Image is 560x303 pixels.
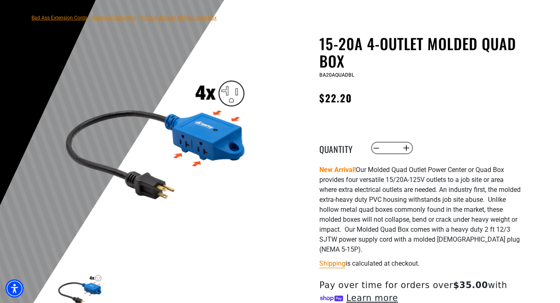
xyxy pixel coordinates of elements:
[319,259,345,267] a: Shipping
[31,15,87,21] a: Bad Ass Extension Cords
[319,72,354,78] span: BA20AQUADBL
[5,279,24,298] div: Accessibility Menu
[138,15,140,21] span: ›
[31,12,217,22] nav: breadcrumbs
[89,15,91,21] span: ›
[141,15,217,21] span: 15-20A 4-Outlet Molded Quad Box
[319,90,352,105] span: $22.20
[92,15,136,21] a: Return to Collection
[319,166,356,174] strong: New Arrival!
[319,143,361,153] label: Quantity
[319,258,522,269] div: is calculated at checkout.
[319,35,522,70] h1: 15-20A 4-Outlet Molded Quad Box
[319,165,522,255] p: Our Molded Quad Outlet Power Center or Quad Box provides four versatile 15/20A-125V outlets to a ...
